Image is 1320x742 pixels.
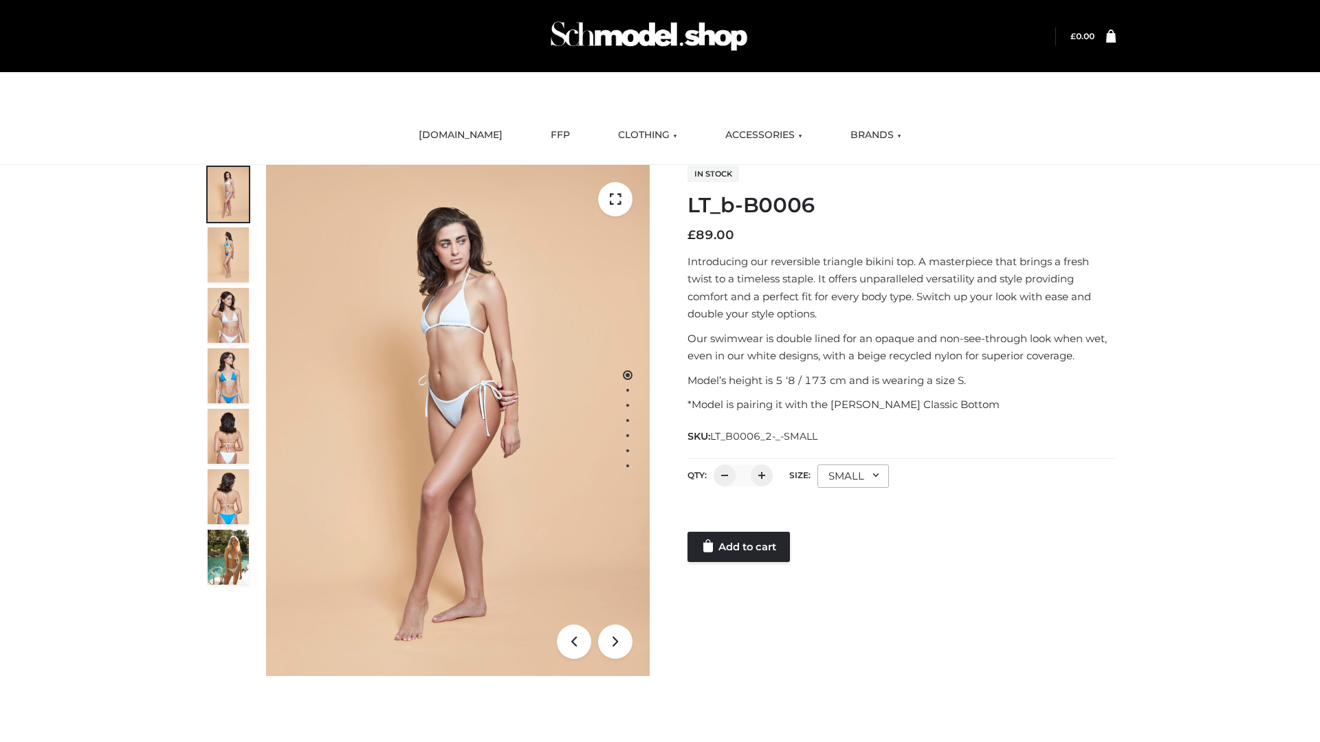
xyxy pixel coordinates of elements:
[208,167,249,222] img: ArielClassicBikiniTop_CloudNine_AzureSky_OW114ECO_1-scaled.jpg
[687,532,790,562] a: Add to cart
[408,120,513,150] a: [DOMAIN_NAME]
[608,120,687,150] a: CLOTHING
[208,288,249,343] img: ArielClassicBikiniTop_CloudNine_AzureSky_OW114ECO_3-scaled.jpg
[208,530,249,585] img: Arieltop_CloudNine_AzureSky2.jpg
[208,227,249,282] img: ArielClassicBikiniTop_CloudNine_AzureSky_OW114ECO_2-scaled.jpg
[1070,31,1094,41] bdi: 0.00
[687,396,1116,414] p: *Model is pairing it with the [PERSON_NAME] Classic Bottom
[840,120,912,150] a: BRANDS
[687,253,1116,323] p: Introducing our reversible triangle bikini top. A masterpiece that brings a fresh twist to a time...
[687,470,707,480] label: QTY:
[687,227,734,243] bdi: 89.00
[687,227,696,243] span: £
[789,470,811,480] label: Size:
[546,9,752,63] img: Schmodel Admin 964
[710,430,817,442] span: LT_B0006_2-_-SMALL
[687,428,819,445] span: SKU:
[817,464,889,488] div: SMALL
[540,120,580,150] a: FFP
[208,409,249,464] img: ArielClassicBikiniTop_CloudNine_AzureSky_OW114ECO_7-scaled.jpg
[208,348,249,403] img: ArielClassicBikiniTop_CloudNine_AzureSky_OW114ECO_4-scaled.jpg
[1070,31,1076,41] span: £
[687,372,1116,390] p: Model’s height is 5 ‘8 / 173 cm and is wearing a size S.
[687,330,1116,365] p: Our swimwear is double lined for an opaque and non-see-through look when wet, even in our white d...
[208,469,249,524] img: ArielClassicBikiniTop_CloudNine_AzureSky_OW114ECO_8-scaled.jpg
[687,193,1116,218] h1: LT_b-B0006
[1070,31,1094,41] a: £0.00
[266,165,650,676] img: ArielClassicBikiniTop_CloudNine_AzureSky_OW114ECO_1
[715,120,813,150] a: ACCESSORIES
[687,166,739,182] span: In stock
